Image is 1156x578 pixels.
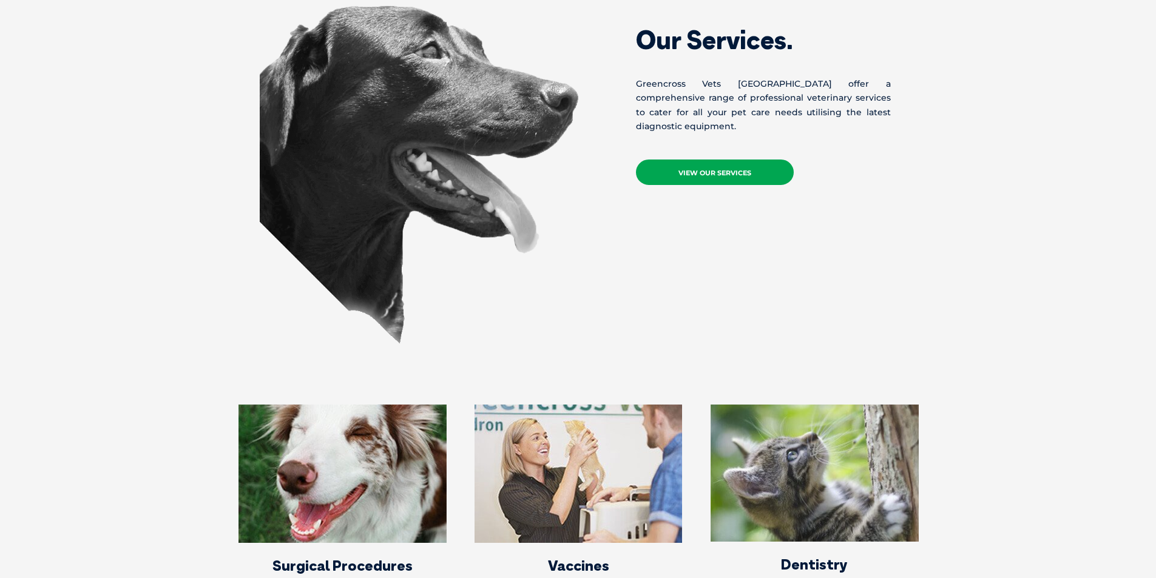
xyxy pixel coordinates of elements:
h3: Vaccines [475,558,683,573]
a: View Our Services [636,160,794,185]
p: Greencross Vets [GEOGRAPHIC_DATA] offer a comprehensive range of professional veterinary services... [636,77,891,133]
h3: Dentistry [711,557,919,571]
h2: Our Services. [636,27,891,53]
h3: Surgical Procedures [238,558,447,573]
